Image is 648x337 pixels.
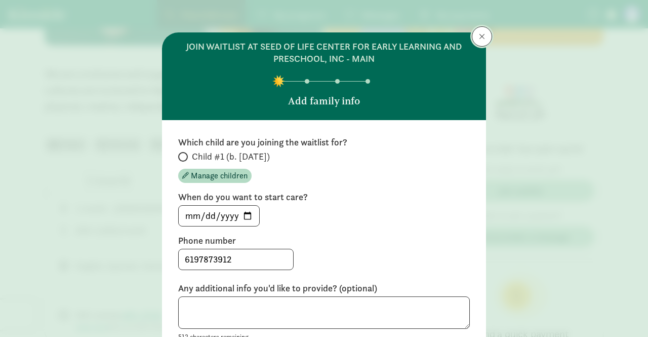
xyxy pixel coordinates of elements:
input: 5555555555 [179,249,293,270]
span: Child #1 (b. [DATE]) [192,151,270,163]
label: Phone number [178,235,470,247]
p: Add family info [288,94,360,108]
label: When do you want to start care? [178,191,470,203]
h6: join waitlist at Seed of Life Center For Early Learning and Preschool, Inc - Main [185,41,463,65]
label: Any additional info you'd like to provide? (optional) [178,282,470,294]
span: Manage children [191,170,248,182]
button: Manage children [178,169,252,183]
label: Which child are you joining the waitlist for? [178,136,470,148]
